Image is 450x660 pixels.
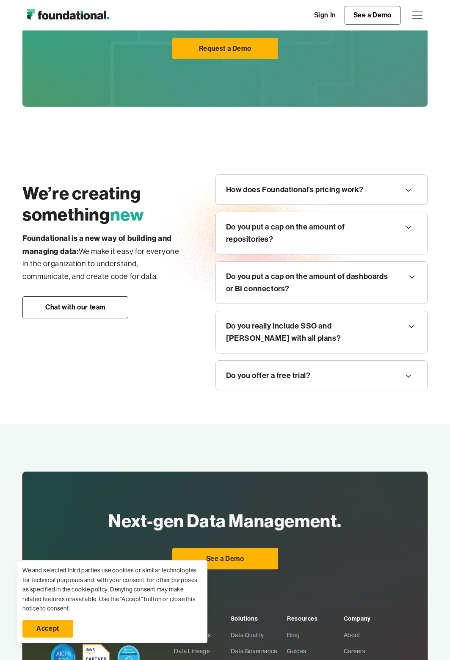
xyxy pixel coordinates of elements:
a: Data Lineage [174,643,230,659]
a: Data Governance [231,643,287,659]
a: Accept [22,620,73,638]
div: Solutions [231,614,287,623]
div: Company [344,614,400,623]
div: Do you offer a free trial? [226,369,311,382]
a: home [22,7,113,24]
div: Resources [287,614,343,623]
strong: Foundational is a new way of building and managing data: [22,233,172,256]
h2: Next-gen Data Management. [108,508,342,534]
a: Sign In [306,6,345,24]
a: Chat with our team [22,296,128,318]
div: Do you put a cap on the amount of dashboards or BI connectors? [226,270,397,295]
img: Foundational Logo [22,7,113,24]
div: We and selected third parties use cookies or similar technologies for technical purposes and, wit... [22,566,202,613]
a: Request a Demo [172,38,278,60]
iframe: Chat Widget [408,619,450,660]
a: Blog [287,627,343,643]
a: See a Demo [172,548,278,570]
span: new [110,203,144,225]
div: Do you really include SSO and [PERSON_NAME] with all plans? [226,320,396,345]
div: How does Foundational’s pricing work? [226,183,364,196]
a: Guides [287,643,343,659]
div: Do you put a cap on the amount of repositories? [226,221,393,246]
a: Careers [344,643,400,659]
a: See a Demo [345,6,400,25]
h2: We’re creating something [22,183,182,225]
div: menu [407,5,428,25]
p: We make it easy for everyone in the organization to understand, communicate, and create code for ... [22,232,182,283]
a: About [344,627,400,643]
a: Data Quality [231,627,287,643]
